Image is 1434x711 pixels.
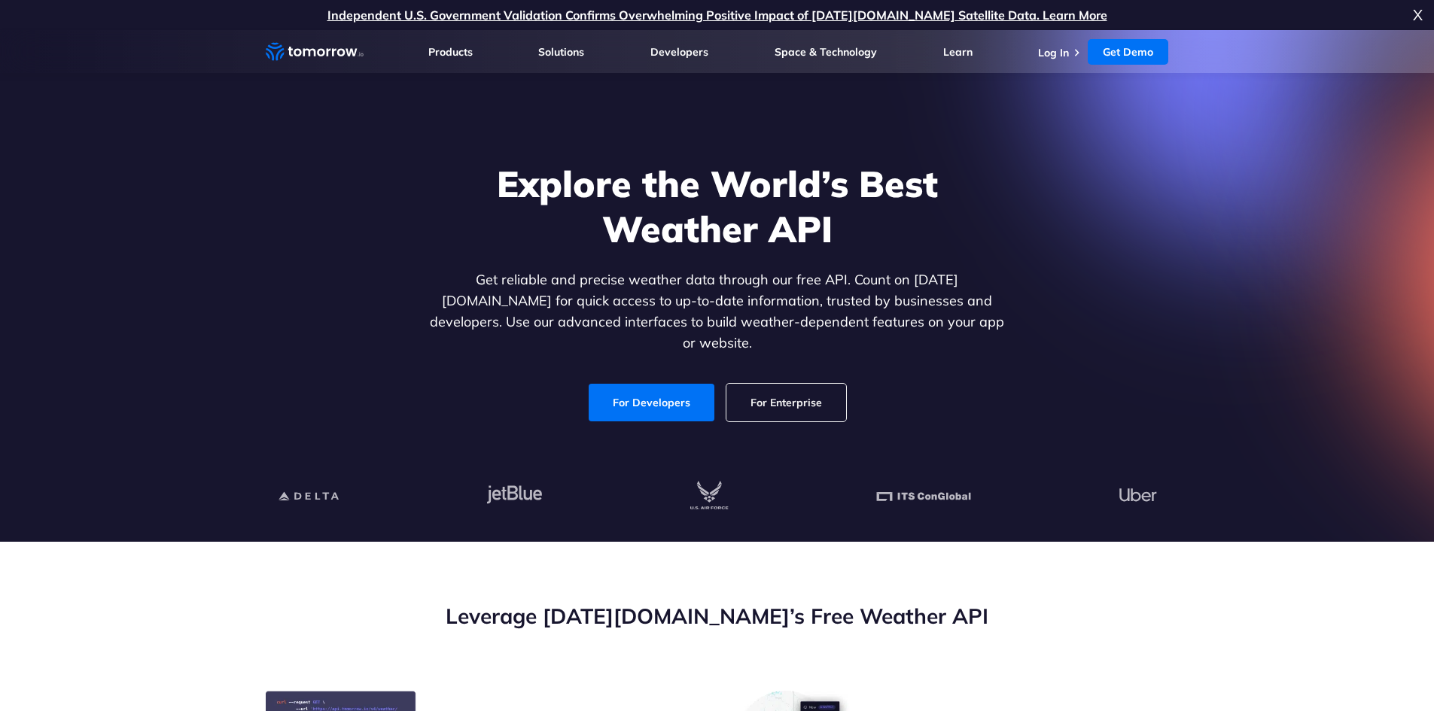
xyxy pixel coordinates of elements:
a: Independent U.S. Government Validation Confirms Overwhelming Positive Impact of [DATE][DOMAIN_NAM... [327,8,1107,23]
a: Log In [1038,46,1069,59]
a: Home link [266,41,364,63]
h2: Leverage [DATE][DOMAIN_NAME]’s Free Weather API [266,602,1169,630]
a: For Developers [589,384,714,421]
p: Get reliable and precise weather data through our free API. Count on [DATE][DOMAIN_NAME] for quic... [427,269,1008,354]
a: Developers [650,45,708,59]
a: Get Demo [1088,39,1168,65]
a: Solutions [538,45,584,59]
a: For Enterprise [726,384,846,421]
h1: Explore the World’s Best Weather API [427,161,1008,251]
a: Products [428,45,473,59]
a: Space & Technology [775,45,877,59]
a: Learn [943,45,973,59]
